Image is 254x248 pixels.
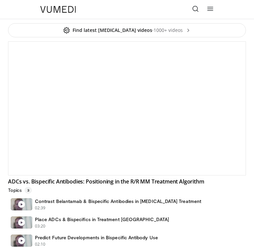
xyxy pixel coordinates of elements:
[8,42,246,175] video-js: Video Player
[35,216,169,222] h4: Place ADCs & Bispecifics in Treatment [GEOGRAPHIC_DATA]
[35,235,158,241] h4: Predict Future Developments in Bispecific Antibody Use
[35,205,46,211] p: 02:39
[40,6,76,13] img: VuMedi Logo
[35,223,46,229] p: 03:20
[63,27,152,34] span: Find latest [MEDICAL_DATA] videos
[35,241,46,247] p: 02:10
[35,198,201,204] h4: Contrast Belantamab & Bispecific Antibodies in [MEDICAL_DATA] Treatment
[8,187,32,194] p: Topics
[25,187,32,194] span: 3
[154,27,191,34] span: 1000+ videos
[8,23,246,37] a: Find latest [MEDICAL_DATA] videos·1000+ videos
[8,178,246,185] h4: ADCs vs. Bispecific Antibodies: Positioning in the R/R MM Treatment Algorithm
